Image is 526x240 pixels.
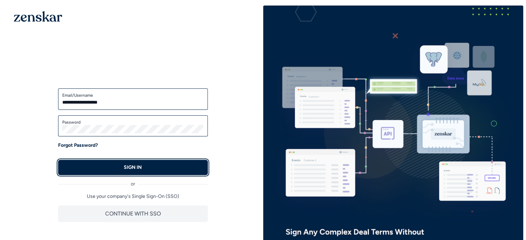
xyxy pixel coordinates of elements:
img: 1OGAJ2xQqyY4LXKgY66KYq0eOWRCkrZdAb3gUhuVAqdWPZE9SRJmCz+oDMSn4zDLXe31Ii730ItAGKgCKgCCgCikA4Av8PJUP... [14,11,62,22]
button: CONTINUE WITH SSO [58,205,208,222]
a: Forgot Password? [58,142,98,149]
button: SIGN IN [58,160,208,175]
p: SIGN IN [124,164,142,171]
div: or [58,175,208,188]
p: Use your company's Single Sign-On (SSO) [58,193,208,200]
label: Password [62,119,204,125]
label: Email/Username [62,93,204,98]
